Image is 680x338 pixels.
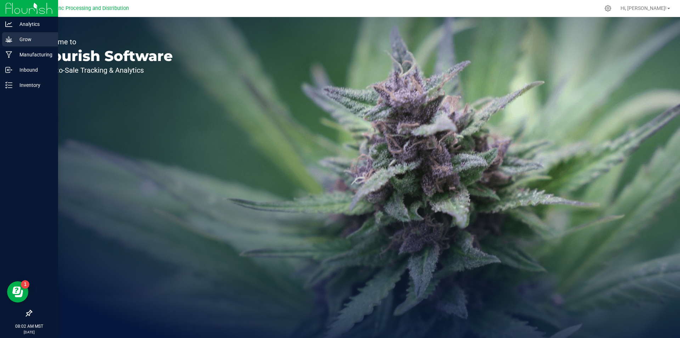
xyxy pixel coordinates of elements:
inline-svg: Inventory [5,82,12,89]
inline-svg: Analytics [5,21,12,28]
p: 08:02 AM MST [3,323,55,329]
p: Inbound [12,66,55,74]
inline-svg: Inbound [5,66,12,73]
iframe: Resource center [7,281,28,303]
p: [DATE] [3,329,55,335]
p: Analytics [12,20,55,28]
span: Globe Farmacy Inc Processing and Distribution [21,5,129,11]
p: Grow [12,35,55,44]
inline-svg: Grow [5,36,12,43]
inline-svg: Manufacturing [5,51,12,58]
iframe: Resource center unread badge [21,280,29,289]
span: Hi, [PERSON_NAME]! [620,5,667,11]
p: Manufacturing [12,50,55,59]
p: Flourish Software [38,49,173,63]
div: Manage settings [603,5,612,12]
p: Inventory [12,81,55,89]
p: Welcome to [38,38,173,45]
p: Seed-to-Sale Tracking & Analytics [38,67,173,74]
